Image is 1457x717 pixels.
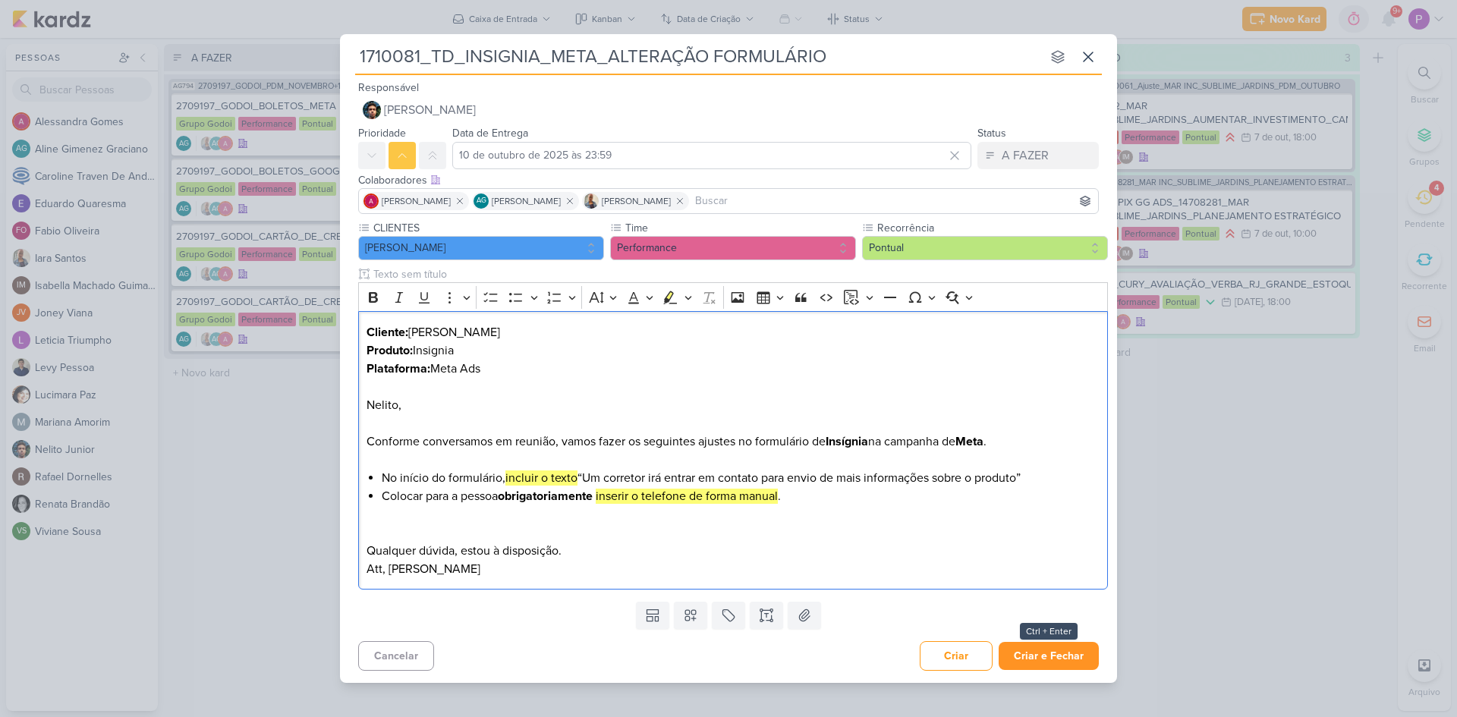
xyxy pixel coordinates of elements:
button: [PERSON_NAME] [358,96,1099,124]
label: Responsável [358,81,419,94]
p: Meta Ads [367,360,1100,378]
div: Editor editing area: main [358,311,1108,590]
strong: Plataforma: [367,361,430,376]
p: Nelito, [367,396,1100,414]
li: Colocar para a pessoa . [382,487,1100,505]
strong: Cliente: [367,325,408,340]
strong: Insígnia [826,434,868,449]
div: Colaboradores [358,172,1099,188]
p: Insignia [367,341,1100,360]
p: [PERSON_NAME] [367,323,1100,341]
li: No início do formulário, “Um corretor irá entrar em contato para envio de mais informações sobre ... [382,469,1100,487]
img: Iara Santos [584,193,599,209]
span: [PERSON_NAME] [384,101,476,119]
strong: Produto: [367,343,413,358]
label: CLIENTES [372,220,604,236]
button: Pontual [862,236,1108,260]
button: [PERSON_NAME] [358,236,604,260]
label: Prioridade [358,127,406,140]
input: Buscar [692,192,1095,210]
p: Att, [PERSON_NAME] [367,560,1100,578]
input: Select a date [452,142,971,169]
label: Time [624,220,856,236]
mark: incluir o texto [505,470,577,486]
img: Alessandra Gomes [363,193,379,209]
button: Cancelar [358,641,434,671]
label: Status [977,127,1006,140]
button: Performance [610,236,856,260]
label: Data de Entrega [452,127,528,140]
mark: inserir o telefone de forma manual [596,489,778,504]
span: [PERSON_NAME] [492,194,561,208]
strong: obrigatoriamente [498,489,593,504]
button: A FAZER [977,142,1099,169]
span: [PERSON_NAME] [602,194,671,208]
span: [PERSON_NAME] [382,194,451,208]
input: Kard Sem Título [355,43,1041,71]
div: A FAZER [1002,146,1049,165]
input: Texto sem título [370,266,1108,282]
button: Criar e Fechar [999,642,1099,670]
div: Ctrl + Enter [1020,623,1078,640]
p: AG [477,197,486,205]
label: Recorrência [876,220,1108,236]
div: Aline Gimenez Graciano [474,193,489,209]
strong: Meta [955,434,983,449]
p: Qualquer dúvida, estou à disposição. [367,542,1100,560]
button: Criar [920,641,993,671]
p: Conforme conversamos em reunião, vamos fazer os seguintes ajustes no formulário de na campanha de . [367,432,1100,451]
img: Nelito Junior [363,101,381,119]
div: Editor toolbar [358,282,1108,312]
